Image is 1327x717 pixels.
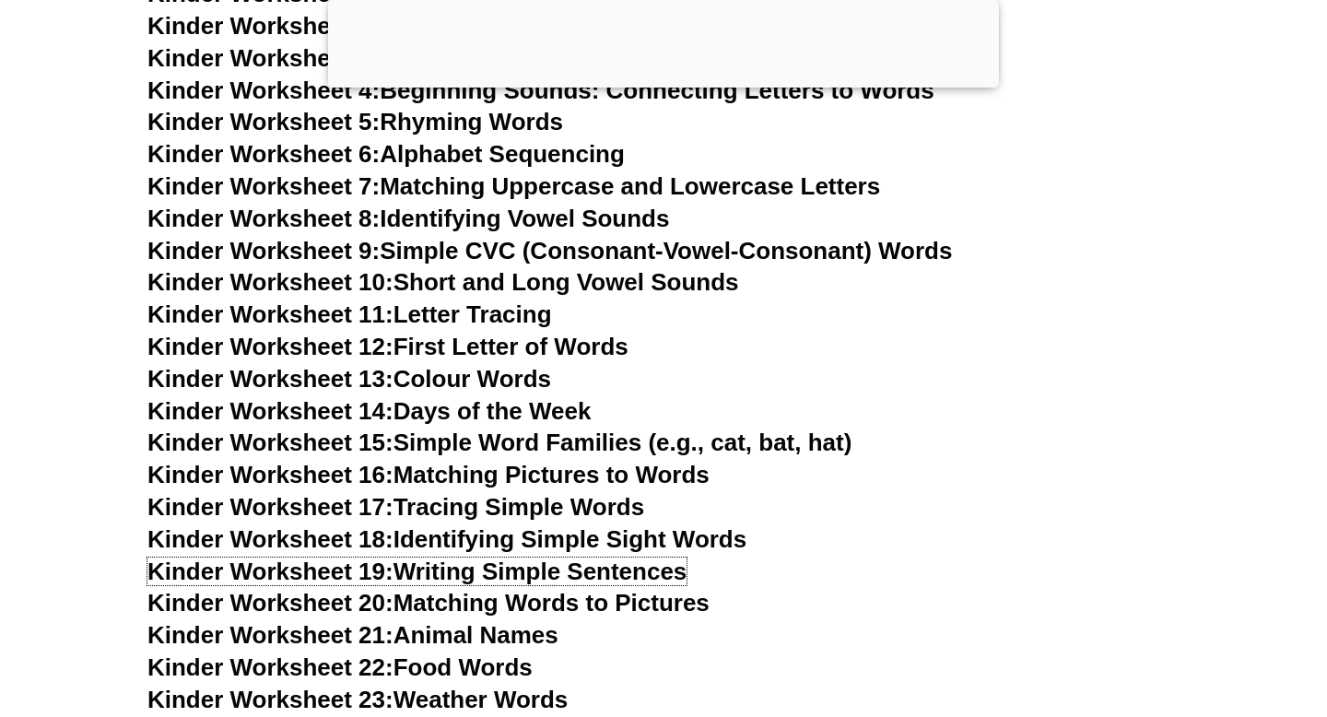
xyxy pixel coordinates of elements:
[147,108,380,135] span: Kinder Worksheet 5:
[147,429,851,456] a: Kinder Worksheet 15:Simple Word Families (e.g., cat, bat, hat)
[147,493,644,521] a: Kinder Worksheet 17:Tracing Simple Words
[147,558,687,585] a: Kinder Worksheet 19:Writing Simple Sentences
[147,140,625,168] a: Kinder Worksheet 6:Alphabet Sequencing
[147,300,552,328] a: Kinder Worksheet 11:Letter Tracing
[147,397,591,425] a: Kinder Worksheet 14:Days of the Week
[147,653,393,681] span: Kinder Worksheet 22:
[147,237,952,264] a: Kinder Worksheet 9:Simple CVC (Consonant-Vowel-Consonant) Words
[147,108,563,135] a: Kinder Worksheet 5:Rhyming Words
[147,589,710,617] a: Kinder Worksheet 20:Matching Words to Pictures
[147,237,380,264] span: Kinder Worksheet 9:
[147,76,934,104] a: Kinder Worksheet 4:Beginning Sounds: Connecting Letters to Words
[147,365,393,393] span: Kinder Worksheet 13:
[147,172,880,200] a: Kinder Worksheet 7:Matching Uppercase and Lowercase Letters
[147,365,551,393] a: Kinder Worksheet 13:Colour Words
[147,621,558,649] a: Kinder Worksheet 21:Animal Names
[147,686,568,713] a: Kinder Worksheet 23:Weather Words
[147,333,393,360] span: Kinder Worksheet 12:
[147,525,393,553] span: Kinder Worksheet 18:
[147,461,393,488] span: Kinder Worksheet 16:
[147,12,380,40] span: Kinder Worksheet 2:
[147,12,732,40] a: Kinder Worksheet 2:Tracing Letters of the Alphabet
[147,397,393,425] span: Kinder Worksheet 14:
[147,172,380,200] span: Kinder Worksheet 7:
[147,558,393,585] span: Kinder Worksheet 19:
[147,461,710,488] a: Kinder Worksheet 16:Matching Pictures to Words
[147,76,380,104] span: Kinder Worksheet 4:
[147,621,393,649] span: Kinder Worksheet 21:
[1011,509,1327,717] iframe: Chat Widget
[147,653,533,681] a: Kinder Worksheet 22:Food Words
[147,268,739,296] a: Kinder Worksheet 10:Short and Long Vowel Sounds
[147,493,393,521] span: Kinder Worksheet 17:
[147,589,393,617] span: Kinder Worksheet 20:
[147,205,669,232] a: Kinder Worksheet 8:Identifying Vowel Sounds
[147,333,628,360] a: Kinder Worksheet 12:First Letter of Words
[147,686,393,713] span: Kinder Worksheet 23:
[147,44,702,72] a: Kinder Worksheet 3:Matching Letters to Pictures
[147,429,393,456] span: Kinder Worksheet 15:
[147,205,380,232] span: Kinder Worksheet 8:
[147,525,746,553] a: Kinder Worksheet 18:Identifying Simple Sight Words
[147,268,393,296] span: Kinder Worksheet 10:
[147,300,393,328] span: Kinder Worksheet 11:
[147,44,380,72] span: Kinder Worksheet 3:
[147,140,380,168] span: Kinder Worksheet 6:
